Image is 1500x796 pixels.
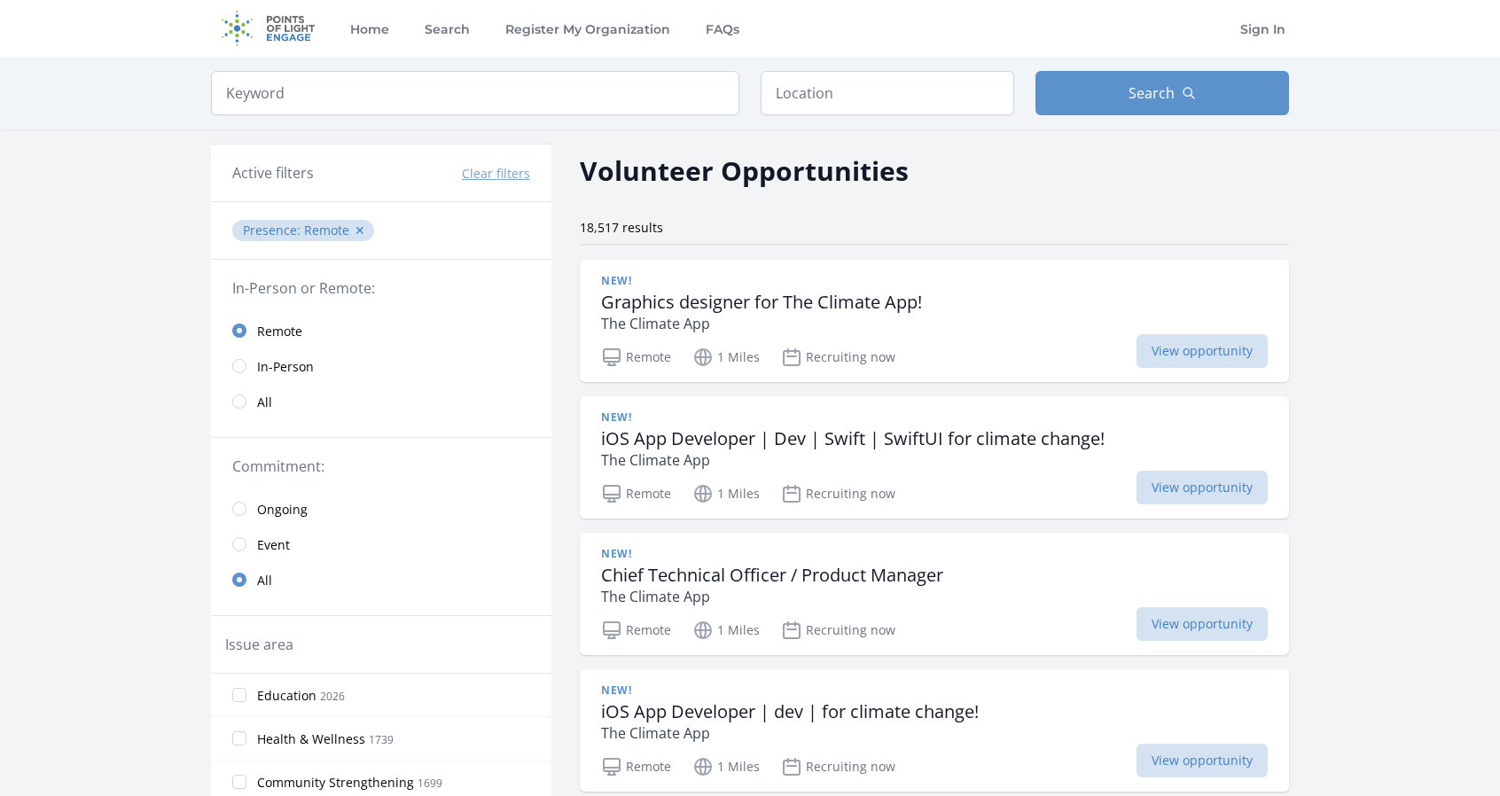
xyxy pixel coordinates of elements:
[1137,744,1268,777] span: View opportunity
[257,687,316,705] span: Education
[580,669,1289,792] a: New! iOS App Developer | dev | for climate change! The Climate App Remote 1 Miles Recruiting now ...
[601,722,979,744] p: The Climate App
[257,730,365,748] span: Health & Wellness
[601,586,943,607] p: The Climate App
[257,572,272,589] span: All
[781,756,895,777] p: Recruiting now
[257,323,302,340] span: Remote
[601,683,631,698] span: New!
[580,533,1289,655] a: New! Chief Technical Officer / Product Manager The Climate App Remote 1 Miles Recruiting now View...
[601,274,631,288] span: New!
[369,732,394,747] span: 1739
[781,347,895,368] p: Recruiting now
[418,776,442,791] span: 1699
[1035,71,1289,115] button: Search
[601,428,1105,449] h3: iOS App Developer | Dev | Swift | SwiftUI for climate change!
[232,688,246,702] input: Education 2026
[601,756,671,777] p: Remote
[211,71,739,115] input: Keyword
[580,151,909,191] h2: Volunteer Opportunities
[355,222,365,239] button: ✕
[232,456,530,477] legend: Commitment:
[211,384,551,419] a: All
[232,775,246,789] input: Community Strengthening 1699
[601,313,922,334] p: The Climate App
[761,71,1014,115] input: Location
[601,483,671,504] p: Remote
[601,701,979,722] h3: iOS App Developer | dev | for climate change!
[211,527,551,562] a: Event
[257,501,308,519] span: Ongoing
[257,774,414,792] span: Community Strengthening
[211,562,551,597] a: All
[304,222,349,238] span: Remote
[257,394,272,411] span: All
[1137,334,1268,368] span: View opportunity
[462,165,530,183] button: Clear filters
[1137,607,1268,641] span: View opportunity
[601,347,671,368] p: Remote
[257,358,314,376] span: In-Person
[580,260,1289,382] a: New! Graphics designer for The Climate App! The Climate App Remote 1 Miles Recruiting now View op...
[601,565,943,586] h3: Chief Technical Officer / Product Manager
[232,277,530,299] legend: In-Person or Remote:
[257,536,290,554] span: Event
[601,547,631,561] span: New!
[580,219,663,236] span: 18,517 results
[601,292,922,313] h3: Graphics designer for The Climate App!
[232,731,246,745] input: Health & Wellness 1739
[1137,471,1268,504] span: View opportunity
[243,222,304,238] span: Presence :
[1129,82,1175,104] span: Search
[211,491,551,527] a: Ongoing
[320,689,345,704] span: 2026
[601,620,671,641] p: Remote
[692,347,760,368] p: 1 Miles
[601,410,631,425] span: New!
[225,634,293,655] legend: Issue area
[781,620,895,641] p: Recruiting now
[781,483,895,504] p: Recruiting now
[211,313,551,348] a: Remote
[211,348,551,384] a: In-Person
[580,396,1289,519] a: New! iOS App Developer | Dev | Swift | SwiftUI for climate change! The Climate App Remote 1 Miles...
[692,620,760,641] p: 1 Miles
[692,483,760,504] p: 1 Miles
[232,162,314,183] h3: Active filters
[601,449,1105,471] p: The Climate App
[692,756,760,777] p: 1 Miles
